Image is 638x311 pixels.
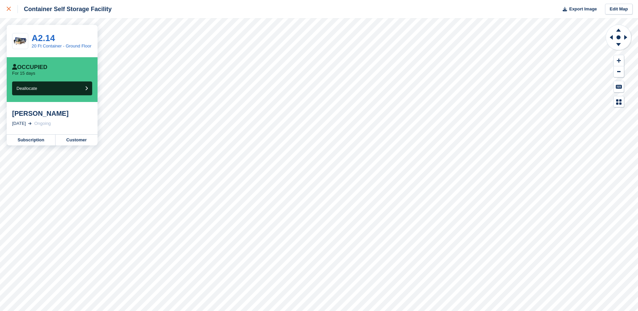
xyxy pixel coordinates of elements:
[18,5,112,13] div: Container Self Storage Facility
[12,35,28,47] img: 20-ft-container%20(1).jpg
[614,81,624,92] button: Keyboard Shortcuts
[569,6,597,12] span: Export Image
[12,64,47,71] div: Occupied
[32,43,91,48] a: 20 Ft Container - Ground Floor
[12,81,92,95] button: Deallocate
[12,71,35,76] p: For 15 days
[605,4,633,15] a: Edit Map
[32,33,55,43] a: A2.14
[34,120,51,127] div: Ongoing
[559,4,597,15] button: Export Image
[614,55,624,66] button: Zoom In
[614,96,624,107] button: Map Legend
[12,109,92,117] div: [PERSON_NAME]
[16,86,37,91] span: Deallocate
[55,135,98,145] a: Customer
[28,122,32,125] img: arrow-right-light-icn-cde0832a797a2874e46488d9cf13f60e5c3a73dbe684e267c42b8395dfbc2abf.svg
[614,66,624,77] button: Zoom Out
[12,120,26,127] div: [DATE]
[7,135,55,145] a: Subscription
